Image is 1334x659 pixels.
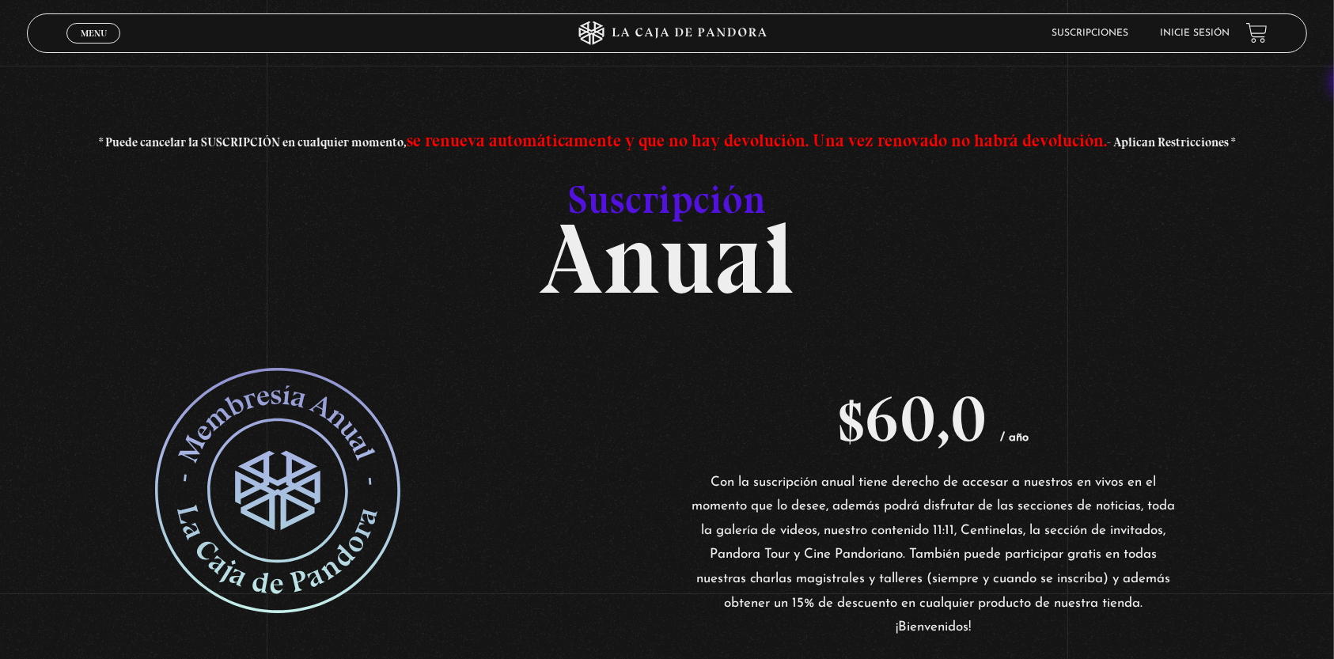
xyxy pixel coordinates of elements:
span: $ [838,381,865,457]
h3: * Puede cancelar la SUSCRIPCIÓN en cualquier momento, - Aplican Restricciones * [27,132,1308,150]
p: Con la suscripción anual tiene derecho de accesar a nuestros en vivos en el momento que lo desee,... [688,471,1180,640]
span: Menu [81,28,107,38]
span: / año [1000,432,1029,444]
h2: Anual [27,150,1308,289]
span: Cerrar [75,41,112,52]
a: Inicie sesión [1161,28,1230,38]
span: se renueva automáticamente y que no hay devolución. Una vez renovado no habrá devolución. [407,130,1107,151]
bdi: 60,0 [838,381,987,457]
span: Suscripción [568,176,766,223]
a: View your shopping cart [1246,22,1268,44]
a: Suscripciones [1052,28,1129,38]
